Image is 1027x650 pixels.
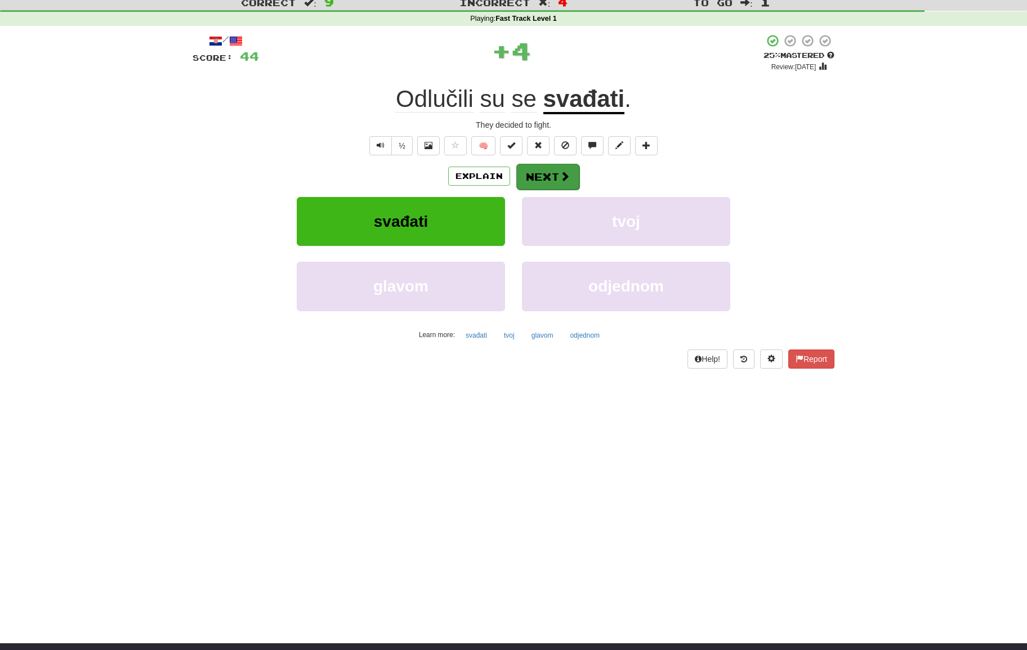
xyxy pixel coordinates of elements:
small: Review: [DATE] [771,63,816,71]
u: svađati [543,86,625,114]
button: tvoj [498,327,521,344]
button: odjednom [522,262,730,311]
button: odjednom [564,327,606,344]
button: Next [516,164,579,190]
span: Score: [193,53,233,62]
div: They decided to fight. [193,119,834,131]
strong: Fast Track Level 1 [495,15,557,23]
span: se [511,86,536,113]
button: Set this sentence to 100% Mastered (alt+m) [500,136,523,155]
span: + [492,34,511,68]
button: Add to collection (alt+a) [635,136,658,155]
div: / [193,34,259,48]
button: Discuss sentence (alt+u) [581,136,604,155]
button: 🧠 [471,136,495,155]
button: Round history (alt+y) [733,349,754,369]
button: Play sentence audio (ctl+space) [369,136,392,155]
span: tvoj [612,213,640,230]
button: tvoj [522,197,730,246]
button: Reset to 0% Mastered (alt+r) [527,136,550,155]
button: Ignore sentence (alt+i) [554,136,577,155]
span: su [480,86,504,113]
span: svađati [374,213,428,230]
small: Learn more: [419,331,455,339]
span: 4 [511,37,531,65]
button: svađati [459,327,493,344]
div: Text-to-speech controls [367,136,413,155]
button: Report [788,349,834,369]
button: Explain [448,167,510,186]
button: svađati [297,197,505,246]
div: Mastered [763,51,834,61]
span: 25 % [763,51,780,60]
button: Help! [687,349,727,369]
span: glavom [373,277,428,295]
span: Odlučili [396,86,474,113]
span: odjednom [588,277,664,295]
button: glavom [525,327,560,344]
button: Favorite sentence (alt+f) [444,136,467,155]
button: ½ [391,136,413,155]
button: Edit sentence (alt+d) [608,136,631,155]
button: glavom [297,262,505,311]
span: . [624,86,631,112]
button: Show image (alt+x) [417,136,440,155]
span: 44 [240,49,259,63]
